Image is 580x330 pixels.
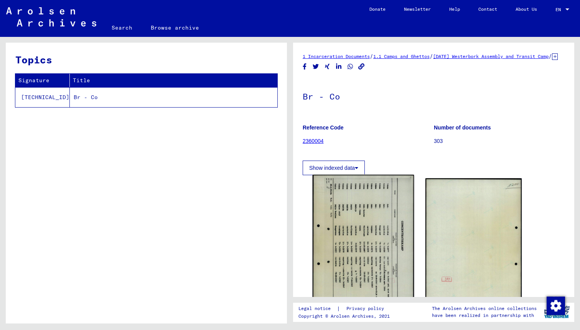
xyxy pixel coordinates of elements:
h3: Topics [15,52,277,67]
img: 002.jpg [425,178,522,314]
a: Privacy policy [340,305,393,313]
a: 1.1 Camps and Ghettos [373,53,430,59]
button: Share on Facebook [301,62,309,71]
button: Share on LinkedIn [335,62,343,71]
button: Copy link [358,62,366,71]
button: Share on Xing [323,62,331,71]
a: Legal notice [298,305,337,313]
img: Arolsen_neg.svg [6,7,96,27]
b: Number of documents [434,124,491,131]
p: have been realized in partnership with [432,312,537,319]
div: Change consent [546,296,565,315]
a: Search [102,18,142,37]
span: EN [555,7,564,12]
td: [TECHNICAL_ID] [15,87,70,107]
td: Br - Co [70,87,277,107]
span: / [370,53,373,60]
button: Share on WhatsApp [346,62,354,71]
span: / [430,53,433,60]
h1: Br - Co [303,79,565,113]
p: The Arolsen Archives online collections [432,305,537,312]
a: 1 Incarceration Documents [303,53,370,59]
button: Share on Twitter [312,62,320,71]
img: Change consent [547,297,565,315]
div: | [298,305,393,313]
a: 2360004 [303,138,324,144]
th: Signature [15,74,70,87]
a: Browse archive [142,18,208,37]
button: Show indexed data [303,161,365,175]
b: Reference Code [303,124,344,131]
th: Title [70,74,277,87]
span: / [549,53,552,60]
p: Copyright © Arolsen Archives, 2021 [298,313,393,320]
img: 001.jpg [313,175,414,316]
img: yv_logo.png [542,302,571,322]
a: [DATE] Westerbork Assembly and Transit Camp [433,53,549,59]
p: 303 [434,137,565,145]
